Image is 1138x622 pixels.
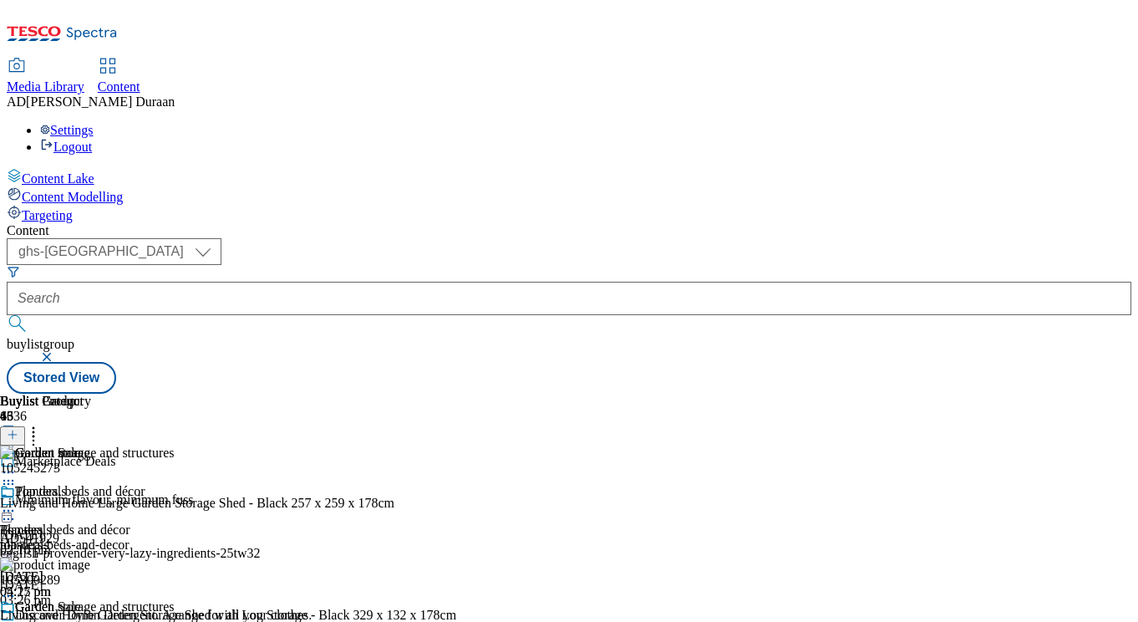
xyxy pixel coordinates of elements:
[7,265,20,278] svg: Search Filters
[7,94,26,109] span: AD
[98,59,140,94] a: Content
[22,171,94,186] span: Content Lake
[7,362,116,394] button: Stored View
[40,123,94,137] a: Settings
[22,208,73,222] span: Targeting
[7,337,74,351] span: buylistgroup
[7,168,1131,186] a: Content Lake
[26,94,175,109] span: [PERSON_NAME] Duraan
[7,205,1131,223] a: Targeting
[7,79,84,94] span: Media Library
[22,190,123,204] span: Content Modelling
[98,79,140,94] span: Content
[7,223,1131,238] div: Content
[40,140,92,154] a: Logout
[7,186,1131,205] a: Content Modelling
[7,59,84,94] a: Media Library
[7,282,1131,315] input: Search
